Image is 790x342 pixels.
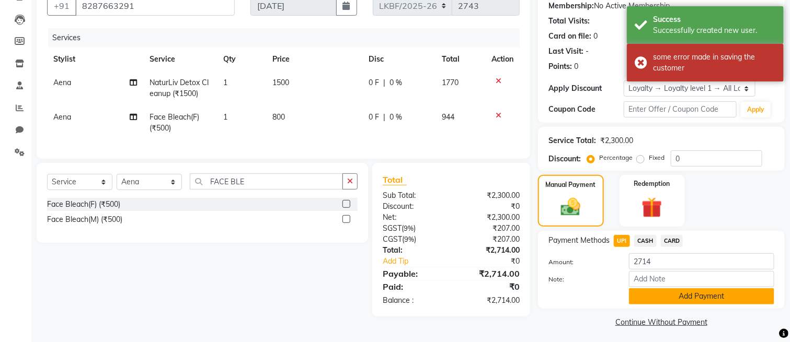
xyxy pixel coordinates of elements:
div: Face Bleach(M) (₹500) [47,214,122,225]
th: Action [485,48,520,71]
div: Sub Total: [375,190,451,201]
span: SGST [383,223,402,233]
span: 9% [404,224,414,232]
div: Total Visits: [548,16,590,27]
div: ₹2,300.00 [600,135,633,146]
span: 1770 [442,78,459,87]
span: CGST [383,234,402,244]
span: 9% [404,235,414,243]
div: Discount: [375,201,451,212]
span: 944 [442,112,454,122]
div: Total: [375,245,451,256]
div: ( ) [375,234,451,245]
div: Last Visit: [548,46,583,57]
div: Balance : [375,295,451,306]
span: | [383,77,385,88]
span: NaturLiv Detox Cleanup (₹1500) [150,78,209,98]
span: Total [383,174,407,185]
span: 1 [223,78,227,87]
span: 800 [272,112,285,122]
button: Add Payment [629,288,774,304]
span: 0 F [369,77,379,88]
div: No Active Membership [548,1,774,11]
input: Enter Offer / Coupon Code [624,101,737,117]
a: Add Tip [375,256,464,267]
div: ₹0 [451,201,528,212]
div: Successfully created new user. [653,25,776,36]
span: Aena [53,112,71,122]
label: Percentage [599,153,633,162]
label: Fixed [649,153,665,162]
th: Stylist [47,48,143,71]
div: Paid: [375,280,451,293]
th: Qty [217,48,266,71]
input: Search or Scan [190,173,343,190]
div: Services [48,28,528,48]
div: Net: [375,212,451,223]
span: UPI [614,235,630,247]
span: Aena [53,78,71,87]
div: ₹2,714.00 [451,295,528,306]
span: Payment Methods [548,235,610,246]
button: Apply [741,102,771,117]
span: CASH [634,235,657,247]
div: ₹207.00 [451,223,528,234]
div: Coupon Code [548,104,624,115]
div: Success [653,14,776,25]
th: Service [143,48,217,71]
div: ( ) [375,223,451,234]
span: 0 % [390,112,402,123]
label: Amount: [541,257,621,267]
div: ₹0 [451,280,528,293]
th: Price [266,48,362,71]
span: 1500 [272,78,289,87]
th: Disc [362,48,436,71]
div: Payable: [375,267,451,280]
div: ₹2,300.00 [451,190,528,201]
div: ₹2,300.00 [451,212,528,223]
span: 1 [223,112,227,122]
div: - [586,46,589,57]
div: Card on file: [548,31,591,42]
div: Apply Discount [548,83,624,94]
div: 0 [574,61,578,72]
label: Redemption [634,179,670,188]
th: Total [436,48,485,71]
div: Points: [548,61,572,72]
label: Manual Payment [546,180,596,190]
img: _cash.svg [555,196,587,218]
a: Continue Without Payment [540,317,783,328]
div: ₹207.00 [451,234,528,245]
span: 0 % [390,77,402,88]
div: ₹0 [464,256,528,267]
img: _gift.svg [635,195,669,220]
div: Discount: [548,154,581,164]
input: Amount [629,253,774,269]
div: Face Bleach(F) (₹500) [47,199,120,210]
div: Membership: [548,1,594,11]
span: | [383,112,385,123]
label: Note: [541,275,621,284]
span: 0 F [369,112,379,123]
div: ₹2,714.00 [451,267,528,280]
div: ₹2,714.00 [451,245,528,256]
span: CARD [661,235,683,247]
div: 0 [593,31,598,42]
input: Add Note [629,271,774,287]
div: Service Total: [548,135,596,146]
span: Face Bleach(F) (₹500) [150,112,199,133]
div: some error made in saving the customer [653,52,776,74]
